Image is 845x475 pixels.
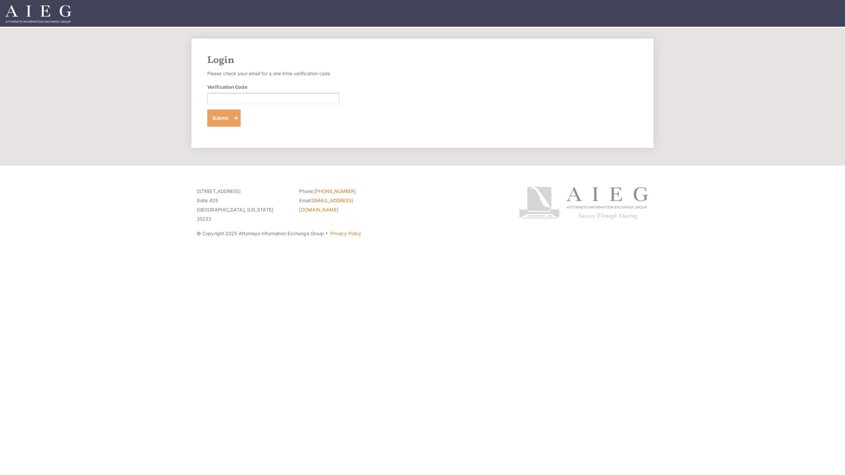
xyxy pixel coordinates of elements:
[299,187,391,196] li: Phone:
[207,83,247,90] label: Verification Code
[207,69,339,78] p: Please check your email for a one-time verification code
[207,54,638,66] h2: Login
[314,188,356,194] a: [PHONE_NUMBER]
[197,229,494,238] p: © Copyright 2025 Attorneys Information Exchange Group
[330,231,361,236] a: Privacy Policy
[197,187,289,224] p: [STREET_ADDRESS] Suite 425 [GEOGRAPHIC_DATA], [US_STATE] 35233
[299,196,391,214] li: Email:
[5,5,71,23] img: Attorneys Information Exchange Group
[299,198,353,212] a: [EMAIL_ADDRESS][DOMAIN_NAME]
[325,233,328,237] span: ·
[207,110,241,127] button: Submit
[519,187,648,219] img: Attorneys Information Exchange Group logo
